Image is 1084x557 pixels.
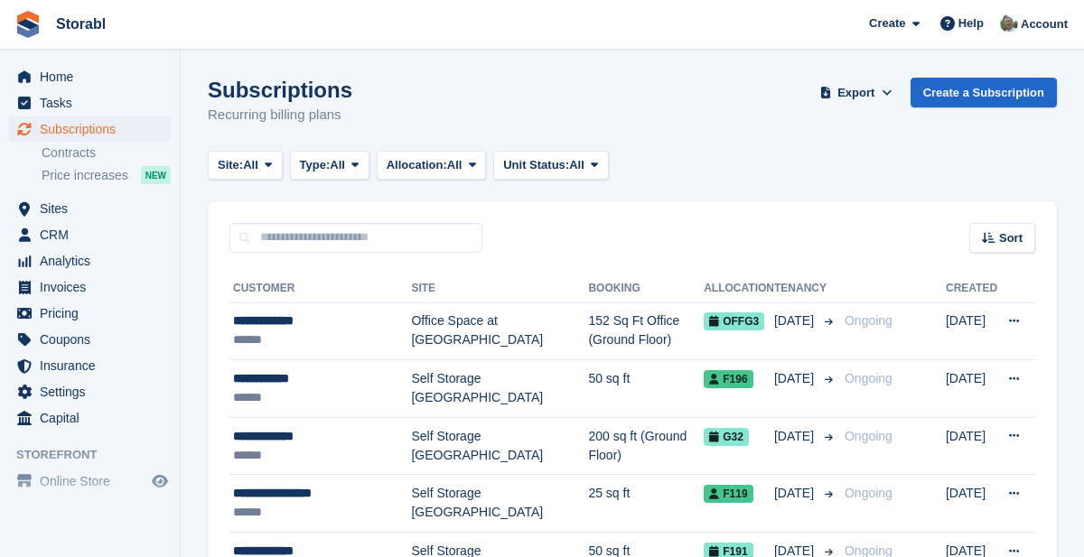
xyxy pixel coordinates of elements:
span: Account [1021,15,1068,33]
a: menu [9,379,171,404]
span: Ongoing [845,371,892,385]
a: menu [9,274,171,300]
span: [DATE] [774,427,818,446]
span: CRM [40,222,148,247]
button: Type: All [290,151,369,181]
span: Analytics [40,248,148,274]
span: All [569,156,584,174]
button: Site: All [208,151,283,181]
img: stora-icon-8386f47178a22dfd0bd8f6a31ec36ba5ce8667c1dd55bd0f319d3a0aa187defe.svg [14,11,42,38]
a: Preview store [149,470,171,492]
a: Price increases NEW [42,165,171,185]
span: Subscriptions [40,116,148,142]
span: Tasks [40,90,148,116]
span: Invoices [40,274,148,300]
th: Booking [588,274,704,303]
a: menu [9,90,171,116]
td: Self Storage [GEOGRAPHIC_DATA] [411,417,588,475]
span: Allocation: [387,156,447,174]
span: [DATE] [774,369,818,388]
a: menu [9,405,171,431]
span: Site: [218,156,243,174]
th: Created [946,274,997,303]
span: Price increases [42,167,128,184]
td: 25 sq ft [588,475,704,533]
th: Allocation [704,274,774,303]
th: Tenancy [774,274,837,303]
button: Unit Status: All [493,151,608,181]
span: Help [958,14,984,32]
td: [DATE] [946,475,997,533]
span: Sites [40,196,148,221]
a: menu [9,327,171,352]
a: menu [9,196,171,221]
span: Capital [40,405,148,431]
a: menu [9,116,171,142]
span: Online Store [40,469,148,494]
a: menu [9,301,171,326]
span: [DATE] [774,311,818,330]
span: [DATE] [774,484,818,503]
a: menu [9,248,171,274]
th: Customer [229,274,411,303]
td: 200 sq ft (Ground Floor) [588,417,704,475]
span: F196 [704,370,752,388]
a: Contracts [42,144,171,162]
td: [DATE] [946,360,997,418]
td: Office Space at [GEOGRAPHIC_DATA] [411,302,588,360]
div: NEW [141,166,171,184]
span: Ongoing [845,313,892,328]
span: All [330,156,345,174]
a: menu [9,469,171,494]
button: Allocation: All [377,151,487,181]
a: Storabl [49,9,113,39]
td: Self Storage [GEOGRAPHIC_DATA] [411,475,588,533]
span: Coupons [40,327,148,352]
p: Recurring billing plans [208,105,352,125]
span: Sort [999,229,1023,247]
th: Site [411,274,588,303]
a: menu [9,64,171,89]
span: Ongoing [845,486,892,500]
td: Self Storage [GEOGRAPHIC_DATA] [411,360,588,418]
h1: Subscriptions [208,78,352,102]
a: Create a Subscription [911,78,1057,107]
span: F119 [704,485,752,503]
span: Settings [40,379,148,404]
span: Type: [300,156,331,174]
span: Pricing [40,301,148,326]
span: Unit Status: [503,156,569,174]
td: 50 sq ft [588,360,704,418]
span: G32 [704,428,749,446]
img: Peter Moxon [1000,14,1018,32]
span: Create [869,14,905,32]
button: Export [817,78,896,107]
span: Home [40,64,148,89]
td: [DATE] [946,302,997,360]
span: All [447,156,463,174]
span: OFFG3 [704,312,764,330]
td: 152 Sq Ft Office (Ground Floor) [588,302,704,360]
span: Ongoing [845,429,892,443]
td: [DATE] [946,417,997,475]
a: menu [9,222,171,247]
span: Storefront [16,446,180,464]
span: All [243,156,258,174]
a: menu [9,353,171,378]
span: Export [837,84,874,102]
span: Insurance [40,353,148,378]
